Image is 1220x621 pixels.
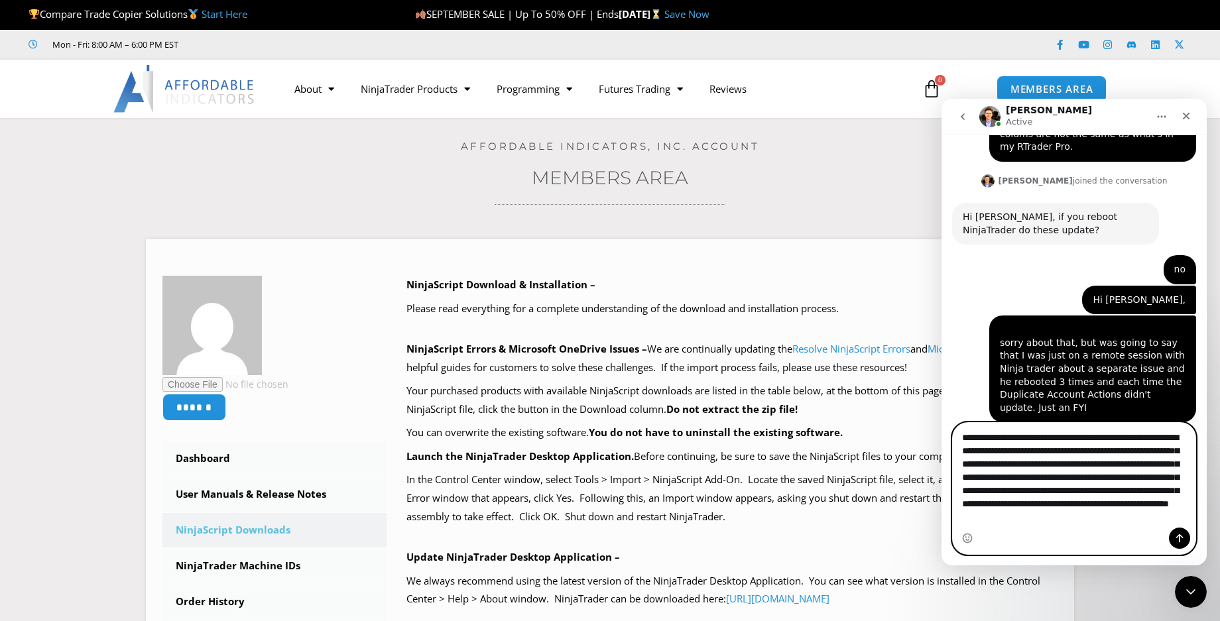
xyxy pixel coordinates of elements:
iframe: Intercom live chat [942,99,1207,565]
span: Compare Trade Copier Solutions [29,7,247,21]
img: ⌛ [651,9,661,19]
a: NinjaTrader Products [347,74,483,104]
b: Launch the NinjaTrader Desktop Application. [406,449,634,463]
a: About [281,74,347,104]
img: LogoAI | Affordable Indicators – NinjaTrader [113,65,256,113]
a: Start Here [202,7,247,21]
p: We always recommend using the latest version of the NinjaTrader Desktop Application. You can see ... [406,572,1058,609]
b: You do not have to uninstall the existing software. [589,425,843,439]
p: Before continuing, be sure to save the NinjaScript files to your computer. [406,447,1058,466]
img: 1533cb7a93e4ac4bdf0ea664522b52852cbdb75968c771fde2ee8b09c8ef6384 [162,276,262,375]
p: Your purchased products with available NinjaScript downloads are listed in the table below, at th... [406,382,1058,419]
a: Order History [162,585,387,619]
a: Save Now [664,7,709,21]
p: You can overwrite the existing software. [406,423,1058,442]
iframe: Customer reviews powered by Trustpilot [197,38,396,51]
a: Affordable Indicators, Inc. Account [461,140,760,152]
p: Please read everything for a complete understanding of the download and installation process. [406,300,1058,318]
a: NinjaTrader Machine IDs [162,549,387,583]
p: We are continually updating the and pages as helpful guides for customers to solve these challeng... [406,340,1058,377]
b: NinjaScript Download & Installation – [406,278,595,291]
p: In the Control Center window, select Tools > Import > NinjaScript Add-On. Locate the saved NinjaS... [406,471,1058,526]
a: 0 [902,70,961,108]
a: Microsoft OneDrive [928,342,1017,355]
a: Futures Trading [585,74,696,104]
strong: [DATE] [619,7,664,21]
span: 0 [935,75,945,85]
iframe: Intercom live chat [1175,576,1207,608]
a: Programming [483,74,585,104]
img: 🏆 [29,9,39,19]
a: Reviews [696,74,760,104]
b: NinjaScript Errors & Microsoft OneDrive Issues – [406,342,647,355]
img: 🍂 [416,9,426,19]
b: Update NinjaTrader Desktop Application – [406,550,620,563]
a: MEMBERS AREA [997,76,1107,103]
a: Resolve NinjaScript Errors [792,342,910,355]
span: Mon - Fri: 8:00 AM – 6:00 PM EST [49,36,178,52]
a: [URL][DOMAIN_NAME] [726,592,829,605]
a: User Manuals & Release Notes [162,477,387,512]
a: Dashboard [162,441,387,476]
span: SEPTEMBER SALE | Up To 50% OFF | Ends [415,7,619,21]
a: Members Area [532,166,688,189]
nav: Menu [281,74,907,104]
img: 🥇 [188,9,198,19]
b: Do not extract the zip file! [666,402,798,416]
a: NinjaScript Downloads [162,513,387,547]
span: MEMBERS AREA [1010,84,1093,94]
